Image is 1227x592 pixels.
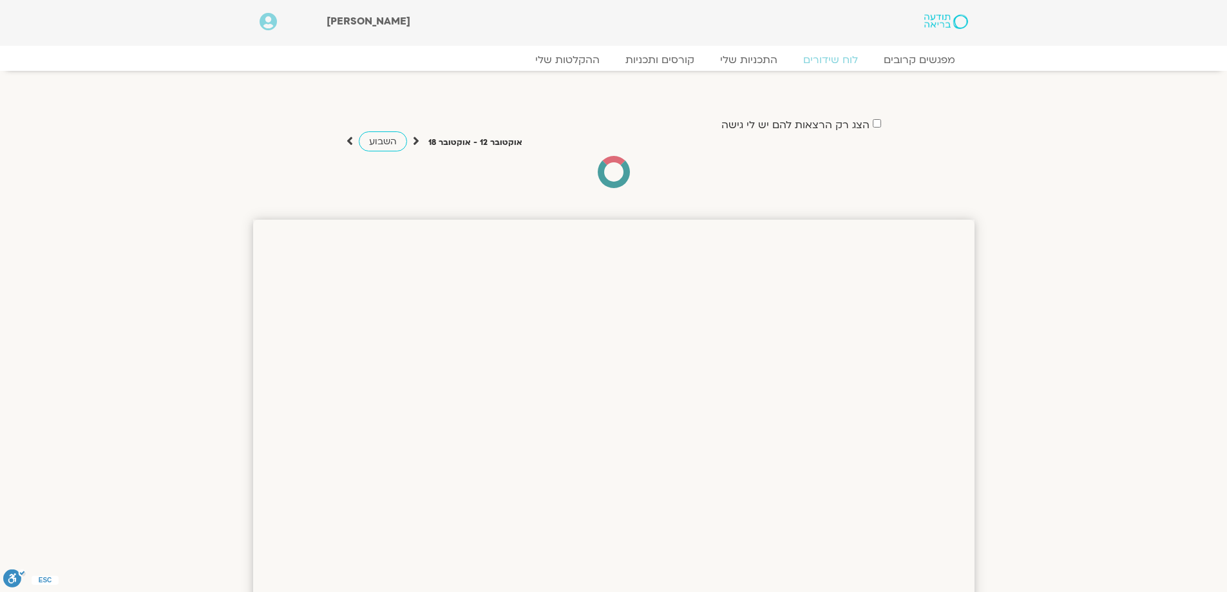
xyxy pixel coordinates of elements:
[260,53,968,66] nav: Menu
[721,119,870,131] label: הצג רק הרצאות להם יש לי גישה
[790,53,871,66] a: לוח שידורים
[707,53,790,66] a: התכניות שלי
[359,131,407,151] a: השבוע
[327,14,410,28] span: [PERSON_NAME]
[613,53,707,66] a: קורסים ותכניות
[522,53,613,66] a: ההקלטות שלי
[369,135,397,148] span: השבוע
[871,53,968,66] a: מפגשים קרובים
[428,136,522,149] p: אוקטובר 12 - אוקטובר 18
